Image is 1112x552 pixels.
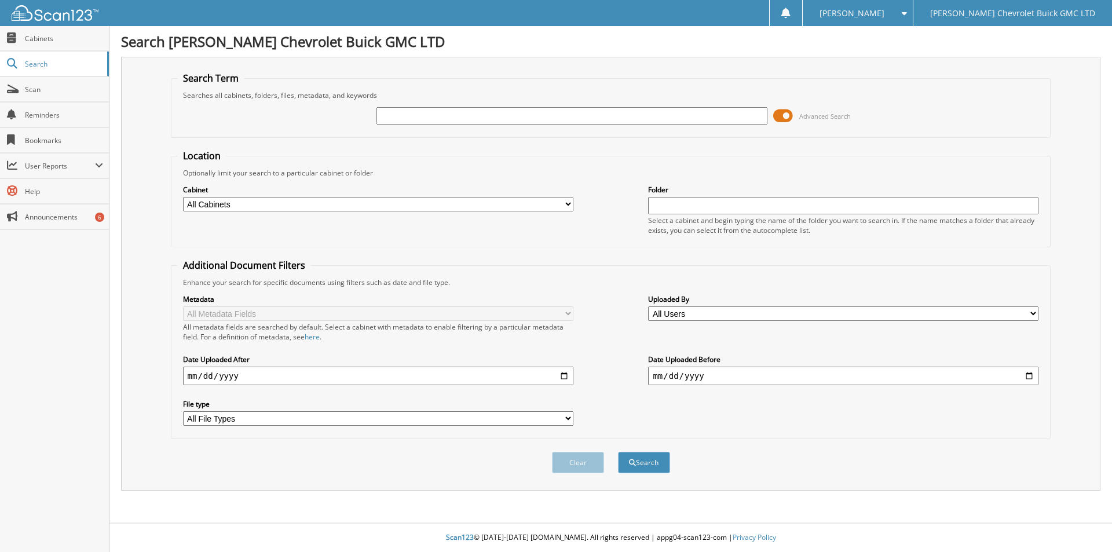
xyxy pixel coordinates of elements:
[177,168,1045,178] div: Optionally limit your search to a particular cabinet or folder
[177,149,226,162] legend: Location
[820,10,884,17] span: [PERSON_NAME]
[25,110,103,120] span: Reminders
[25,136,103,145] span: Bookmarks
[25,34,103,43] span: Cabinets
[183,322,573,342] div: All metadata fields are searched by default. Select a cabinet with metadata to enable filtering b...
[648,185,1038,195] label: Folder
[183,354,573,364] label: Date Uploaded After
[552,452,604,473] button: Clear
[121,32,1100,51] h1: Search [PERSON_NAME] Chevrolet Buick GMC LTD
[648,354,1038,364] label: Date Uploaded Before
[177,277,1045,287] div: Enhance your search for specific documents using filters such as date and file type.
[177,90,1045,100] div: Searches all cabinets, folders, files, metadata, and keywords
[183,367,573,385] input: start
[733,532,776,542] a: Privacy Policy
[183,185,573,195] label: Cabinet
[25,187,103,196] span: Help
[305,332,320,342] a: here
[25,59,101,69] span: Search
[25,212,103,222] span: Announcements
[446,532,474,542] span: Scan123
[183,399,573,409] label: File type
[177,72,244,85] legend: Search Term
[648,367,1038,385] input: end
[177,259,311,272] legend: Additional Document Filters
[799,112,851,120] span: Advanced Search
[25,161,95,171] span: User Reports
[12,5,98,21] img: scan123-logo-white.svg
[25,85,103,94] span: Scan
[648,215,1038,235] div: Select a cabinet and begin typing the name of the folder you want to search in. If the name match...
[618,452,670,473] button: Search
[109,524,1112,552] div: © [DATE]-[DATE] [DOMAIN_NAME]. All rights reserved | appg04-scan123-com |
[183,294,573,304] label: Metadata
[1054,496,1112,552] iframe: Chat Widget
[95,213,104,222] div: 6
[930,10,1095,17] span: [PERSON_NAME] Chevrolet Buick GMC LTD
[648,294,1038,304] label: Uploaded By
